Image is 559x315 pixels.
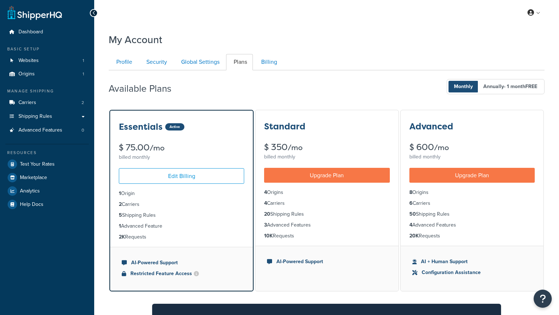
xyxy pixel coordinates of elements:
span: Help Docs [20,202,43,208]
li: Configuration Assistance [412,269,532,277]
a: Test Your Rates [5,158,89,171]
li: Requests [264,232,389,240]
li: Advanced Features [5,124,89,137]
strong: 8 [409,188,412,196]
a: Dashboard [5,25,89,39]
div: Resources [5,150,89,156]
li: Carriers [5,96,89,109]
button: Open Resource Center [534,290,552,308]
li: Requests [409,232,535,240]
a: Upgrade Plan [264,168,389,183]
div: Manage Shipping [5,88,89,94]
span: 0 [82,127,84,133]
span: Analytics [20,188,40,194]
strong: 20K [409,232,419,240]
span: Test Your Rates [20,161,55,167]
strong: 6 [409,199,413,207]
div: Active [165,123,184,130]
span: Carriers [18,100,36,106]
a: ShipperHQ Home [8,5,62,20]
strong: 3 [264,221,267,229]
li: Origins [5,67,89,81]
a: Websites 1 [5,54,89,67]
strong: 4 [264,188,267,196]
small: /mo [150,143,164,153]
strong: 4 [264,199,267,207]
a: Help Docs [5,198,89,211]
a: Edit Billing [119,168,244,184]
a: Upgrade Plan [409,168,535,183]
div: $ 75.00 [119,143,244,152]
h3: Essentials [119,122,163,132]
strong: 1 [119,222,121,230]
span: - 1 month [504,83,537,90]
li: Advanced Features [409,221,535,229]
button: Monthly Annually- 1 monthFREE [447,79,545,94]
strong: 2K [119,233,125,241]
a: Plans [226,54,253,70]
div: billed monthly [119,152,244,162]
a: Profile [109,54,138,70]
span: Monthly [449,81,478,92]
strong: 2 [119,200,122,208]
h3: Advanced [409,122,453,131]
li: Carriers [119,200,244,208]
strong: 1 [119,190,121,197]
h2: Available Plans [109,83,182,94]
b: FREE [525,83,537,90]
span: Websites [18,58,39,64]
a: Shipping Rules [5,110,89,123]
strong: 20 [264,210,270,218]
span: Annually [478,81,543,92]
div: billed monthly [409,152,535,162]
li: AI-Powered Support [122,259,241,267]
a: Global Settings [174,54,225,70]
strong: 10K [264,232,273,240]
a: Advanced Features 0 [5,124,89,137]
span: 2 [82,100,84,106]
div: $ 600 [409,143,535,152]
h3: Standard [264,122,305,131]
small: /mo [288,142,303,153]
span: Shipping Rules [18,113,52,120]
div: billed monthly [264,152,389,162]
span: Origins [18,71,35,77]
li: Shipping Rules [264,210,389,218]
li: Advanced Features [264,221,389,229]
li: Advanced Feature [119,222,244,230]
li: Origins [409,188,535,196]
span: Advanced Features [18,127,62,133]
li: Shipping Rules [409,210,535,218]
li: Restricted Feature Access [122,270,241,278]
strong: 4 [409,221,412,229]
li: Websites [5,54,89,67]
li: Requests [119,233,244,241]
li: AI-Powered Support [267,258,387,266]
li: AI + Human Support [412,258,532,266]
span: 1 [83,58,84,64]
span: Marketplace [20,175,47,181]
small: /mo [434,142,449,153]
span: Dashboard [18,29,43,35]
strong: 5 [119,211,122,219]
a: Security [139,54,173,70]
span: 1 [83,71,84,77]
a: Marketplace [5,171,89,184]
a: Carriers 2 [5,96,89,109]
strong: 50 [409,210,416,218]
li: Shipping Rules [119,211,244,219]
h1: My Account [109,33,162,47]
a: Billing [254,54,283,70]
div: $ 350 [264,143,389,152]
li: Origin [119,190,244,198]
a: Origins 1 [5,67,89,81]
div: Basic Setup [5,46,89,52]
li: Carriers [264,199,389,207]
li: Origins [264,188,389,196]
a: Analytics [5,185,89,198]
